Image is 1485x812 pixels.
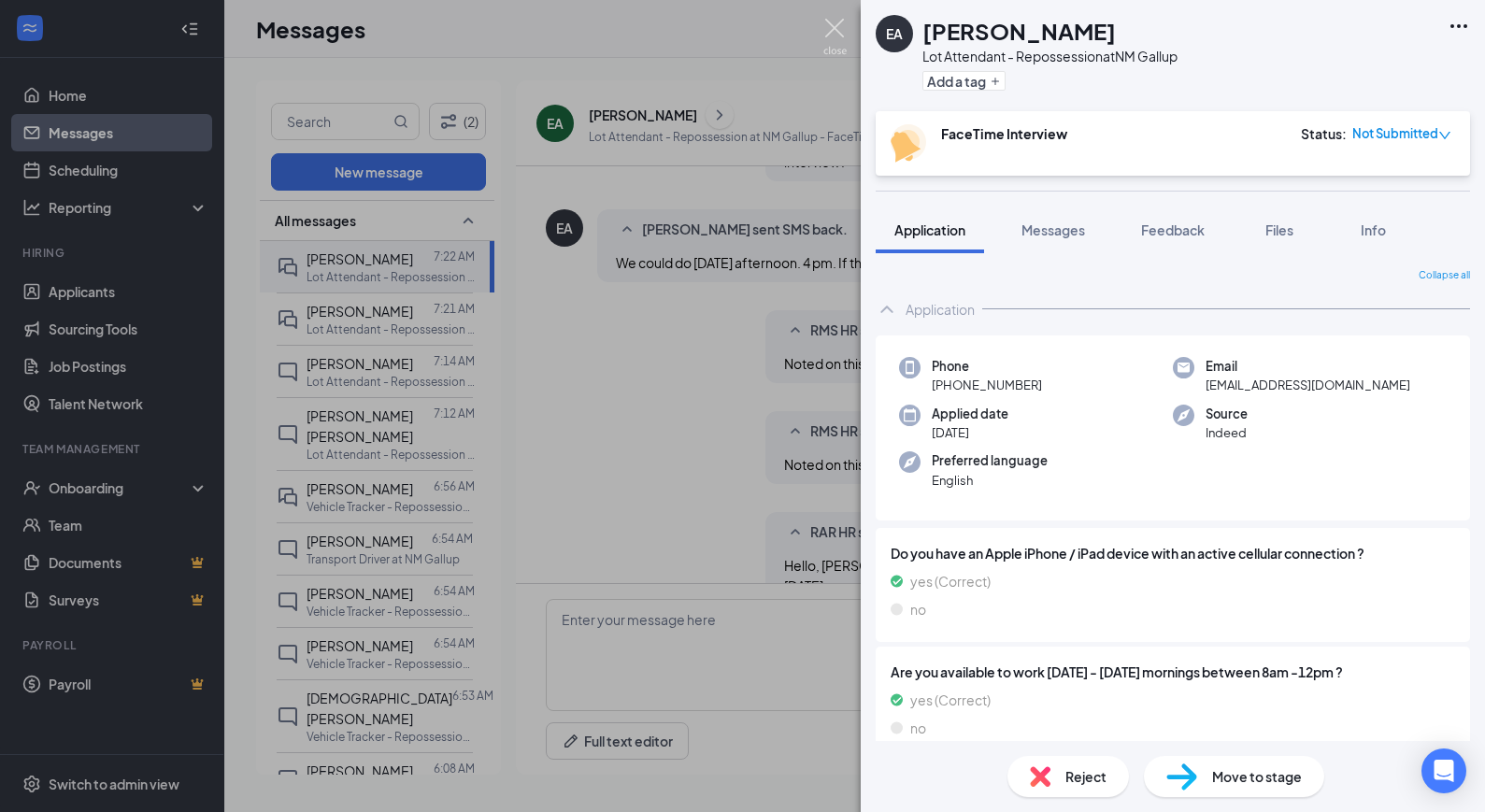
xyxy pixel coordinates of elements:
span: Indeed [1206,423,1248,442]
button: PlusAdd a tag [922,71,1006,91]
div: Application [906,300,975,319]
span: Email [1206,357,1410,376]
div: Status : [1301,124,1347,143]
div: Open Intercom Messenger [1421,748,1466,793]
span: down [1438,129,1451,142]
span: no [910,718,926,738]
span: Info [1361,221,1386,238]
span: Collapse all [1419,268,1470,283]
span: [PHONE_NUMBER] [932,376,1042,394]
span: Phone [932,357,1042,376]
div: EA [886,24,903,43]
span: yes (Correct) [910,571,991,591]
span: Move to stage [1212,766,1302,787]
svg: Ellipses [1448,15,1470,37]
h1: [PERSON_NAME] [922,15,1116,47]
span: Messages [1021,221,1085,238]
svg: Plus [990,76,1001,87]
span: English [932,471,1048,490]
span: Not Submitted [1352,124,1438,143]
span: Applied date [932,405,1008,423]
span: Preferred language [932,451,1048,470]
b: FaceTime Interview [941,125,1067,142]
span: Do you have an Apple iPhone / iPad device with an active cellular connection ? [891,543,1455,563]
span: [EMAIL_ADDRESS][DOMAIN_NAME] [1206,376,1410,394]
span: Are you available to work [DATE] - [DATE] mornings between 8am -12pm ? [891,662,1455,682]
span: Feedback [1141,221,1205,238]
span: Reject [1065,766,1107,787]
span: [DATE] [932,423,1008,442]
div: Lot Attendant - Repossession at NM Gallup [922,47,1178,65]
span: Source [1206,405,1248,423]
svg: ChevronUp [876,298,898,321]
span: yes (Correct) [910,690,991,710]
span: Application [894,221,965,238]
span: no [910,599,926,620]
span: Files [1265,221,1293,238]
